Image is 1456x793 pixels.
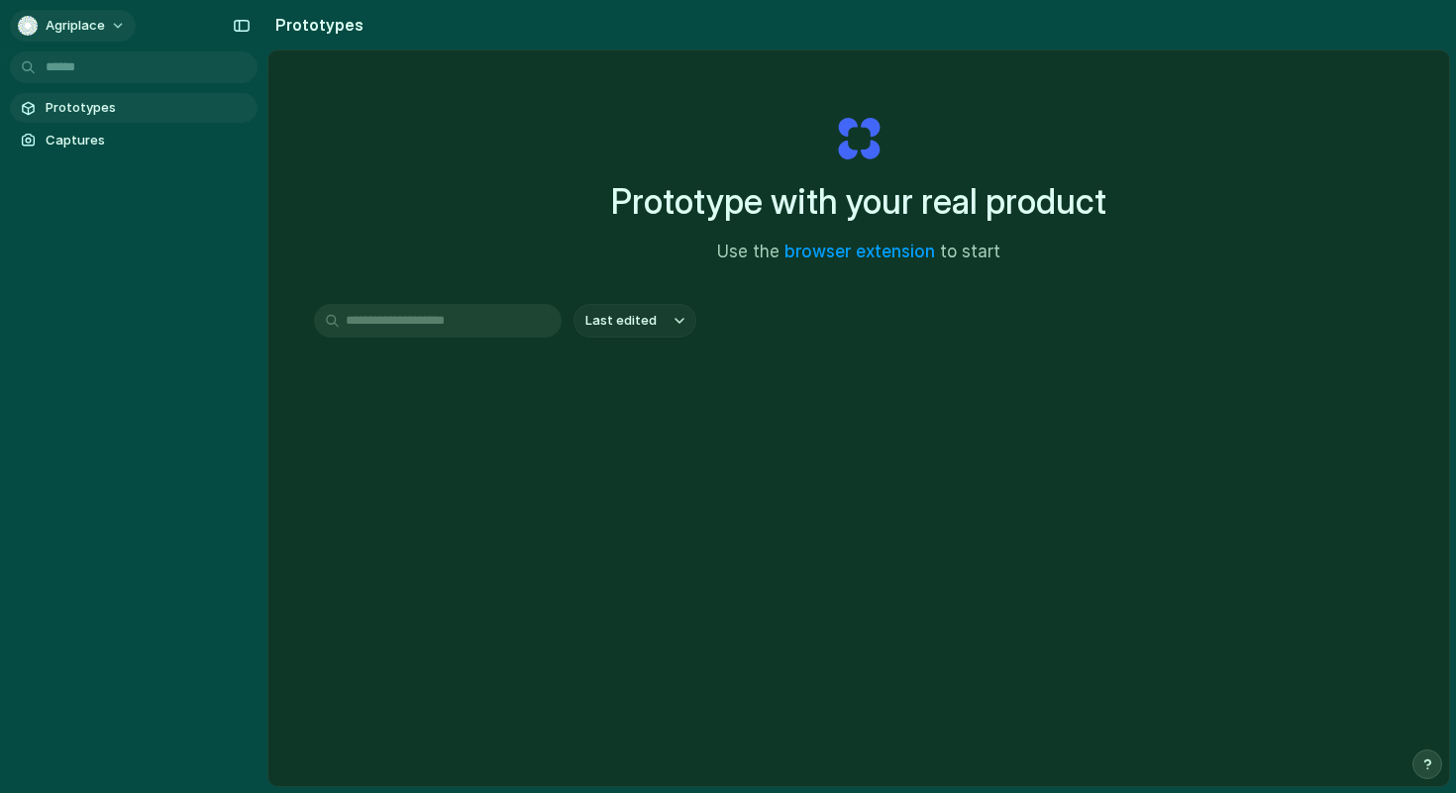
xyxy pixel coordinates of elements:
[717,240,1000,265] span: Use the to start
[585,311,657,331] span: Last edited
[10,93,258,123] a: Prototypes
[46,16,105,36] span: Agriplace
[10,126,258,155] a: Captures
[46,131,250,150] span: Captures
[611,175,1106,228] h1: Prototype with your real product
[10,10,136,42] button: Agriplace
[267,13,364,37] h2: Prototypes
[784,242,935,261] a: browser extension
[573,304,696,338] button: Last edited
[46,98,250,118] span: Prototypes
